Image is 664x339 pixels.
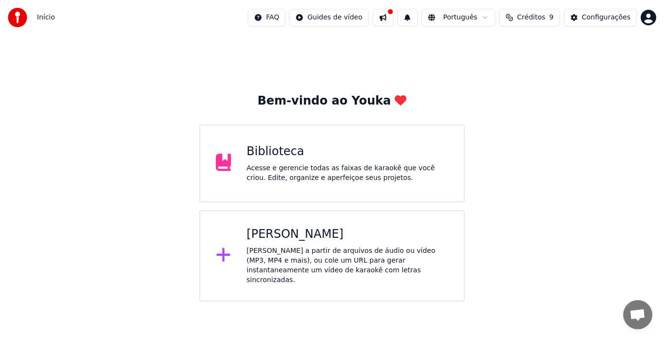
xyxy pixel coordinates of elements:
span: Início [37,13,55,22]
img: youka [8,8,27,27]
span: Créditos [517,13,545,22]
div: Configurações [582,13,630,22]
a: Conversa aberta [623,300,652,329]
div: [PERSON_NAME] a partir de arquivos de áudio ou vídeo (MP3, MP4 e mais), ou cole um URL para gerar... [246,246,448,285]
div: Acesse e gerencie todas as faixas de karaokê que você criou. Edite, organize e aperfeiçoe seus pr... [246,163,448,183]
div: Biblioteca [246,144,448,160]
button: Configurações [564,9,637,26]
button: FAQ [248,9,285,26]
button: Guides de vídeo [289,9,368,26]
span: 9 [549,13,554,22]
button: Créditos9 [499,9,560,26]
div: Bem-vindo ao Youka [258,93,406,109]
nav: breadcrumb [37,13,55,22]
div: [PERSON_NAME] [246,227,448,242]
